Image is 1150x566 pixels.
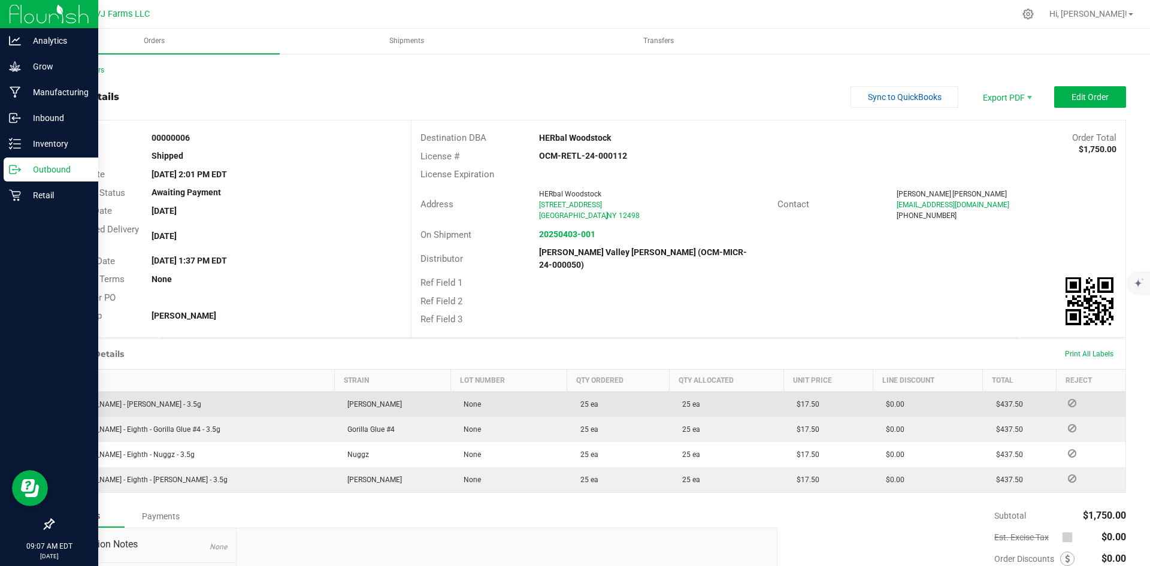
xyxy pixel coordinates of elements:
[676,425,700,434] span: 25 ea
[574,450,598,459] span: 25 ea
[791,400,819,408] span: $17.50
[9,60,21,72] inline-svg: Grow
[9,86,21,98] inline-svg: Manufacturing
[152,256,227,265] strong: [DATE] 1:37 PM EDT
[791,476,819,484] span: $17.50
[567,369,670,391] th: Qty Ordered
[990,400,1023,408] span: $437.50
[539,211,608,220] span: [GEOGRAPHIC_DATA]
[539,201,602,209] span: [STREET_ADDRESS]
[54,369,335,391] th: Item
[62,224,139,249] span: Requested Delivery Date
[539,133,611,143] strong: HERbal Woodstock
[1079,144,1116,154] strong: $1,750.00
[341,450,369,459] span: Nuggz
[574,425,598,434] span: 25 ea
[619,211,640,220] span: 12498
[420,296,462,307] span: Ref Field 2
[420,199,453,210] span: Address
[61,400,201,408] span: [PERSON_NAME] - [PERSON_NAME] - 3.5g
[606,211,607,220] span: ,
[1063,475,1081,482] span: Reject Inventory
[458,450,481,459] span: None
[627,36,690,46] span: Transfers
[539,190,601,198] span: HERbal Woodstock
[9,112,21,124] inline-svg: Inbound
[897,190,951,198] span: [PERSON_NAME]
[21,162,93,177] p: Outbound
[791,450,819,459] span: $17.50
[334,369,450,391] th: Strain
[420,253,463,264] span: Distributor
[420,169,494,180] span: License Expiration
[1101,553,1126,564] span: $0.00
[61,450,195,459] span: [PERSON_NAME] - Eighth - Nuggz - 3.5g
[420,277,462,288] span: Ref Field 1
[983,369,1057,391] th: Total
[458,476,481,484] span: None
[420,132,486,143] span: Destination DBA
[990,425,1023,434] span: $437.50
[880,476,904,484] span: $0.00
[539,247,747,270] strong: [PERSON_NAME] Valley [PERSON_NAME] (OCM-MICR-24-000050)
[1083,510,1126,521] span: $1,750.00
[777,199,809,210] span: Contact
[341,476,402,484] span: [PERSON_NAME]
[1063,450,1081,457] span: Reject Inventory
[9,138,21,150] inline-svg: Inventory
[880,400,904,408] span: $0.00
[341,425,395,434] span: Gorilla Glue #4
[420,229,471,240] span: On Shipment
[210,543,227,551] span: None
[539,151,627,161] strong: OCM-RETL-24-000112
[676,476,700,484] span: 25 ea
[676,400,700,408] span: 25 ea
[970,86,1042,108] span: Export PDF
[281,29,532,54] a: Shipments
[21,59,93,74] p: Grow
[61,476,228,484] span: [PERSON_NAME] - Eighth - [PERSON_NAME] - 3.5g
[152,151,183,161] strong: Shipped
[21,111,93,125] p: Inbound
[990,476,1023,484] span: $437.50
[990,450,1023,459] span: $437.50
[21,137,93,151] p: Inventory
[458,400,481,408] span: None
[607,211,616,220] span: NY
[1063,399,1081,407] span: Reject Inventory
[1101,531,1126,543] span: $0.00
[9,35,21,47] inline-svg: Analytics
[669,369,783,391] th: Qty Allocated
[21,34,93,48] p: Analytics
[21,188,93,202] p: Retail
[676,450,700,459] span: 25 ea
[61,425,220,434] span: [PERSON_NAME] - Eighth - Gorilla Glue #4 - 3.5g
[152,231,177,241] strong: [DATE]
[897,211,957,220] span: [PHONE_NUMBER]
[341,400,402,408] span: [PERSON_NAME]
[1062,529,1078,545] span: Calculate excise tax
[868,92,942,102] span: Sync to QuickBooks
[1066,277,1113,325] qrcode: 00000006
[152,133,190,143] strong: 00000006
[152,311,216,320] strong: [PERSON_NAME]
[1072,92,1109,102] span: Edit Order
[851,86,958,108] button: Sync to QuickBooks
[152,274,172,284] strong: None
[1054,86,1126,108] button: Edit Order
[539,229,595,239] strong: 20250403-001
[29,29,280,54] a: Orders
[420,151,459,162] span: License #
[1066,277,1113,325] img: Scan me!
[5,541,93,552] p: 09:07 AM EDT
[152,187,221,197] strong: Awaiting Payment
[1063,425,1081,432] span: Reject Inventory
[1056,369,1125,391] th: Reject
[458,425,481,434] span: None
[12,470,48,506] iframe: Resource center
[125,506,196,527] div: Payments
[994,511,1026,520] span: Subtotal
[873,369,982,391] th: Line Discount
[574,400,598,408] span: 25 ea
[152,170,227,179] strong: [DATE] 2:01 PM EDT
